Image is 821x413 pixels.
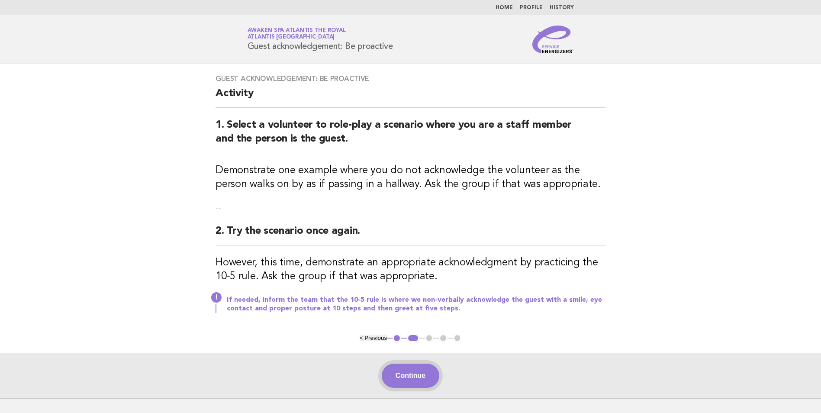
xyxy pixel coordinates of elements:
[216,87,605,108] h2: Activity
[248,35,335,40] span: Atlantis [GEOGRAPHIC_DATA]
[216,118,605,153] h2: 1. Select a volunteer to role-play a scenario where you are a staff member and the person is the ...
[496,5,513,10] a: Home
[360,335,387,341] button: < Previous
[216,202,605,214] p: --
[216,224,605,245] h2: 2. Try the scenario once again.
[216,74,605,83] h3: Guest acknowledgement: Be proactive
[382,364,439,388] button: Continue
[532,26,574,53] img: Service Energizers
[216,256,605,284] h3: However, this time, demonstrate an appropriate acknowledgment by practicing the 10-5 rule. Ask th...
[216,164,605,191] h3: Demonstrate one example where you do not acknowledge the volunteer as the person walks on by as i...
[407,334,419,342] button: 2
[393,334,401,342] button: 1
[550,5,574,10] a: History
[248,28,346,40] a: Awaken SPA Atlantis the RoyalAtlantis [GEOGRAPHIC_DATA]
[248,28,393,51] h1: Guest acknowledgement: Be proactive
[227,296,605,313] p: If needed, inform the team that the 10-5 rule is where we non-verbally acknowledge the guest with...
[520,5,543,10] a: Profile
